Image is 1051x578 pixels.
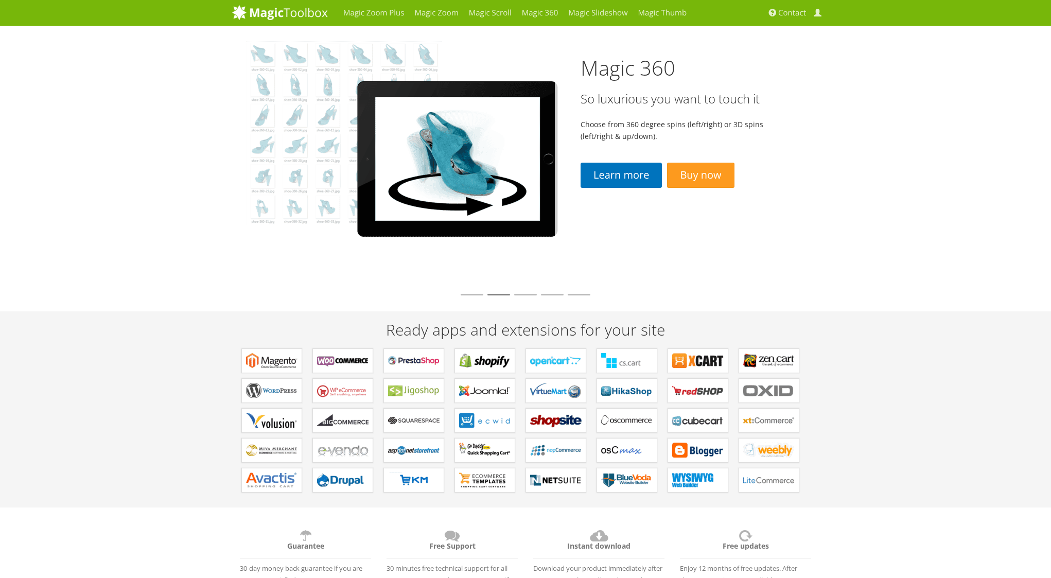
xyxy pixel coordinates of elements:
[597,438,657,463] a: Add-ons for osCMax
[240,528,371,558] h6: Guarantee
[312,348,373,373] a: Plugins for WooCommerce
[241,378,302,403] a: Plugins for WordPress
[739,348,799,373] a: Plugins for Zen Cart
[601,472,653,488] b: Extensions for BlueVoda
[383,438,444,463] a: Extensions for AspDotNetStorefront
[232,321,819,338] h2: Ready apps and extensions for your site
[388,353,440,369] b: Modules for PrestaShop
[672,443,724,458] b: Extensions for Blogger
[525,348,586,373] a: Modules for OpenCart
[525,438,586,463] a: Extensions for nopCommerce
[668,408,728,433] a: Plugins for CubeCart
[601,353,653,369] b: Add-ons for CS-Cart
[459,383,511,398] b: Components for Joomla
[668,348,728,373] a: Modules for X-Cart
[530,353,582,369] b: Modules for OpenCart
[383,408,444,433] a: Extensions for Squarespace
[232,5,328,20] img: MagicToolbox.com - Image tools for your website
[317,472,369,488] b: Modules for Drupal
[317,353,369,369] b: Plugins for WooCommerce
[668,378,728,403] a: Components for redSHOP
[317,443,369,458] b: Extensions for e-vendo
[241,468,302,493] a: Extensions for Avactis
[739,438,799,463] a: Extensions for Weebly
[581,54,675,82] a: Magic 360
[241,408,302,433] a: Extensions for Volusion
[454,408,515,433] a: Extensions for ECWID
[597,378,657,403] a: Components for HikaShop
[597,408,657,433] a: Add-ons for osCommerce
[672,472,724,488] b: Extensions for WYSIWYG
[743,443,795,458] b: Extensions for Weebly
[388,413,440,428] b: Extensions for Squarespace
[739,408,799,433] a: Extensions for xt:Commerce
[317,413,369,428] b: Apps for Bigcommerce
[525,378,586,403] a: Components for VirtueMart
[530,472,582,488] b: Extensions for NetSuite
[459,443,511,458] b: Extensions for GoDaddy Shopping Cart
[454,438,515,463] a: Extensions for GoDaddy Shopping Cart
[739,468,799,493] a: Modules for LiteCommerce
[530,413,582,428] b: Extensions for ShopSite
[459,353,511,369] b: Apps for Shopify
[525,468,586,493] a: Extensions for NetSuite
[778,8,806,18] span: Contact
[530,443,582,458] b: Extensions for nopCommerce
[232,26,581,266] img: magic360-02.png
[383,468,444,493] a: Extensions for EKM
[459,472,511,488] b: Extensions for ecommerce Templates
[743,383,795,398] b: Extensions for OXID
[317,383,369,398] b: Plugins for WP e-Commerce
[454,348,515,373] a: Apps for Shopify
[388,383,440,398] b: Plugins for Jigoshop
[459,413,511,428] b: Extensions for ECWID
[246,443,297,458] b: Extensions for Miva Merchant
[597,348,657,373] a: Add-ons for CS-Cart
[241,438,302,463] a: Extensions for Miva Merchant
[672,353,724,369] b: Modules for X-Cart
[383,378,444,403] a: Plugins for Jigoshop
[388,443,440,458] b: Extensions for AspDotNetStorefront
[597,468,657,493] a: Extensions for BlueVoda
[246,383,297,398] b: Plugins for WordPress
[581,92,793,106] h3: So luxurious you want to touch it
[383,348,444,373] a: Modules for PrestaShop
[387,528,518,558] h6: Free Support
[246,413,297,428] b: Extensions for Volusion
[743,413,795,428] b: Extensions for xt:Commerce
[312,468,373,493] a: Modules for Drupal
[668,468,728,493] a: Extensions for WYSIWYG
[312,438,373,463] a: Extensions for e-vendo
[667,163,734,188] a: Buy now
[743,353,795,369] b: Plugins for Zen Cart
[601,413,653,428] b: Add-ons for osCommerce
[668,438,728,463] a: Extensions for Blogger
[525,408,586,433] a: Extensions for ShopSite
[388,472,440,488] b: Extensions for EKM
[312,378,373,403] a: Plugins for WP e-Commerce
[680,528,811,558] h6: Free updates
[581,163,662,188] a: Learn more
[454,468,515,493] a: Extensions for ecommerce Templates
[312,408,373,433] a: Apps for Bigcommerce
[601,383,653,398] b: Components for HikaShop
[743,472,795,488] b: Modules for LiteCommerce
[739,378,799,403] a: Extensions for OXID
[581,118,793,142] p: Choose from 360 degree spins (left/right) or 3D spins (left/right & up/down).
[601,443,653,458] b: Add-ons for osCMax
[246,472,297,488] b: Extensions for Avactis
[454,378,515,403] a: Components for Joomla
[672,413,724,428] b: Plugins for CubeCart
[241,348,302,373] a: Extensions for Magento
[672,383,724,398] b: Components for redSHOP
[530,383,582,398] b: Components for VirtueMart
[533,528,664,558] h6: Instant download
[246,353,297,369] b: Extensions for Magento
